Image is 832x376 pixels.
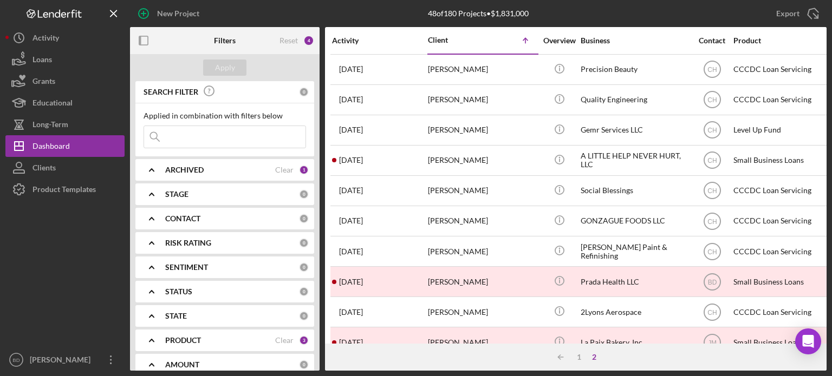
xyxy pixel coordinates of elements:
[32,114,68,138] div: Long-Term
[707,187,717,195] text: CH
[165,360,199,369] b: AMOUNT
[339,126,363,134] time: 2025-08-13 22:12
[165,263,208,272] b: SENTIMENT
[539,36,580,45] div: Overview
[581,55,689,84] div: Precision Beauty
[299,311,309,321] div: 0
[299,262,309,272] div: 0
[130,3,210,24] button: New Project
[765,3,827,24] button: Export
[5,157,125,179] button: Clients
[708,339,717,346] text: JM
[581,146,689,175] div: A LITTLE HELP NEVER HURT, LLC
[299,214,309,223] div: 0
[707,96,717,104] text: CH
[32,157,56,181] div: Clients
[707,127,717,134] text: CH
[5,179,125,200] button: Product Templates
[5,49,125,70] button: Loans
[299,165,309,175] div: 1
[32,179,96,203] div: Product Templates
[707,248,717,255] text: CH
[165,190,188,199] b: STAGE
[707,217,717,225] text: CH
[707,278,717,286] text: BD
[5,70,125,92] a: Grants
[32,70,55,95] div: Grants
[32,92,73,116] div: Educational
[214,36,236,45] b: Filters
[5,135,125,157] button: Dashboard
[299,335,309,345] div: 3
[165,336,201,345] b: PRODUCT
[581,176,689,205] div: Social Blessings
[428,55,536,84] div: [PERSON_NAME]
[581,237,689,266] div: [PERSON_NAME] Paint & Refinishing
[339,216,363,225] time: 2025-06-06 16:26
[428,176,536,205] div: [PERSON_NAME]
[165,166,204,174] b: ARCHIVED
[299,189,309,199] div: 0
[571,353,587,361] div: 1
[275,166,294,174] div: Clear
[5,349,125,371] button: BD[PERSON_NAME]
[428,36,482,44] div: Client
[32,135,70,160] div: Dashboard
[707,308,717,316] text: CH
[428,85,536,114] div: [PERSON_NAME]
[165,239,211,247] b: RISK RATING
[581,328,689,357] div: La Paix Bakery, Inc
[428,237,536,266] div: [PERSON_NAME]
[428,328,536,357] div: [PERSON_NAME]
[428,267,536,296] div: [PERSON_NAME]
[339,278,363,286] time: 2025-05-08 22:26
[339,95,363,104] time: 2025-08-18 20:25
[299,87,309,97] div: 0
[299,238,309,248] div: 0
[692,36,732,45] div: Contact
[581,36,689,45] div: Business
[279,36,298,45] div: Reset
[332,36,427,45] div: Activity
[215,60,235,76] div: Apply
[165,312,187,320] b: STATE
[144,88,198,96] b: SEARCH FILTER
[428,146,536,175] div: [PERSON_NAME]
[299,360,309,370] div: 0
[581,267,689,296] div: Prada Health LLC
[165,214,200,223] b: CONTACT
[428,116,536,144] div: [PERSON_NAME]
[795,328,821,354] div: Open Intercom Messenger
[581,207,689,235] div: GONZAGUE FOODS LLC
[428,298,536,326] div: [PERSON_NAME]
[581,298,689,326] div: 2Lyons Aerospace
[339,308,363,316] time: 2025-08-18 15:14
[5,92,125,114] button: Educational
[707,157,717,164] text: CH
[339,247,363,256] time: 2024-08-29 14:40
[428,9,529,18] div: 48 of 180 Projects • $1,831,000
[5,114,125,135] button: Long-Term
[339,186,363,195] time: 2025-06-04 14:23
[32,27,59,51] div: Activity
[275,336,294,345] div: Clear
[157,3,199,24] div: New Project
[776,3,799,24] div: Export
[27,349,97,373] div: [PERSON_NAME]
[428,207,536,235] div: [PERSON_NAME]
[5,27,125,49] a: Activity
[165,287,192,296] b: STATUS
[339,156,363,164] time: 2025-08-06 20:25
[144,111,306,120] div: Applied in combination with filters below
[12,357,19,363] text: BD
[303,35,314,46] div: 4
[587,353,602,361] div: 2
[32,49,52,73] div: Loans
[339,65,363,74] time: 2024-08-28 16:16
